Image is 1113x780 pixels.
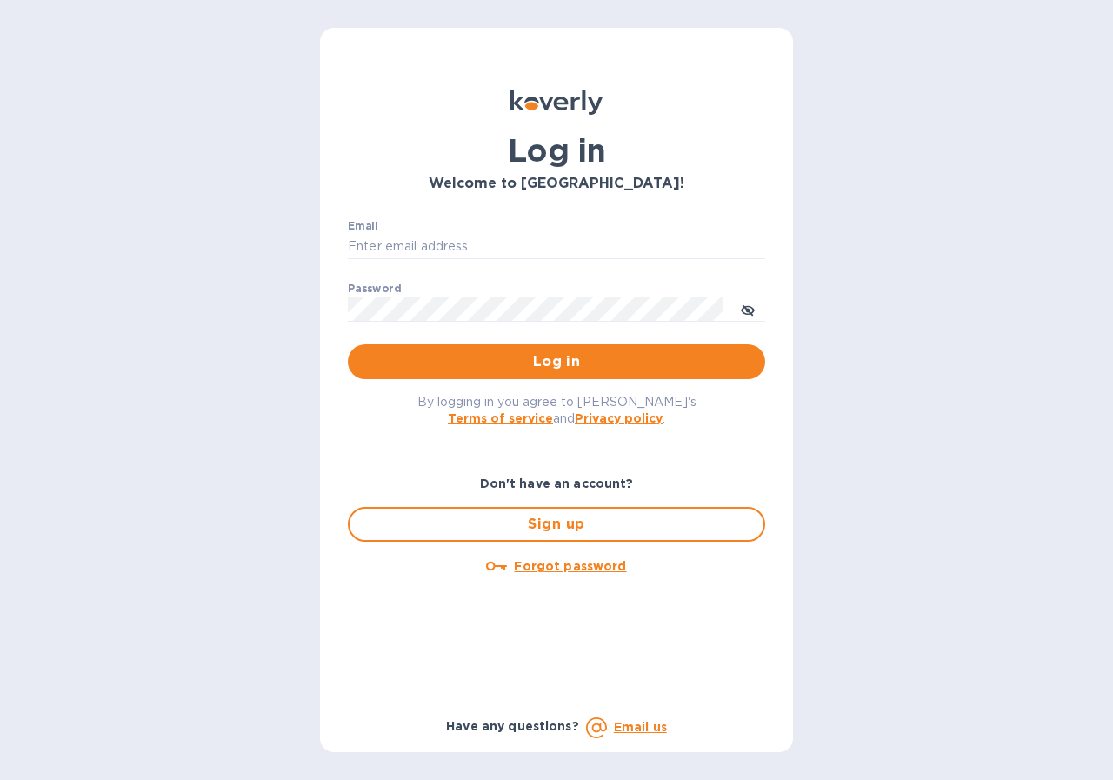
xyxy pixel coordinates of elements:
button: Log in [348,344,765,379]
label: Password [348,283,401,294]
button: toggle password visibility [730,291,765,326]
img: Koverly [510,90,603,115]
span: By logging in you agree to [PERSON_NAME]'s and . [417,395,696,425]
h1: Log in [348,132,765,169]
b: Have any questions? [446,719,579,733]
button: Sign up [348,507,765,542]
span: Sign up [363,514,750,535]
a: Email us [614,720,667,734]
label: Email [348,221,378,231]
h3: Welcome to [GEOGRAPHIC_DATA]! [348,176,765,192]
u: Forgot password [514,559,626,573]
a: Privacy policy [575,411,663,425]
span: Log in [362,351,751,372]
a: Terms of service [448,411,553,425]
input: Enter email address [348,234,765,260]
b: Don't have an account? [480,477,634,490]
